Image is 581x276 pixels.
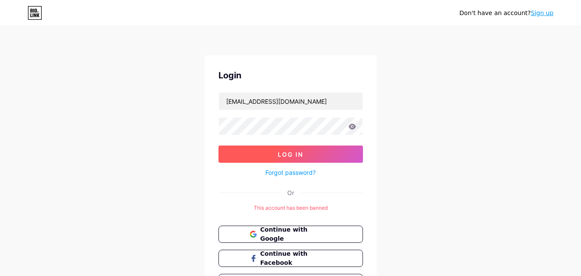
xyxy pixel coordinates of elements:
input: Username [219,93,363,110]
div: This account has been banned [218,204,363,212]
div: Don't have an account? [459,9,553,18]
button: Continue with Google [218,226,363,243]
span: Continue with Facebook [260,249,331,267]
button: Continue with Facebook [218,250,363,267]
a: Sign up [531,9,553,16]
div: Login [218,69,363,82]
div: Or [287,188,294,197]
span: Log In [278,151,303,158]
a: Forgot password? [265,168,316,177]
span: Continue with Google [260,225,331,243]
button: Log In [218,146,363,163]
